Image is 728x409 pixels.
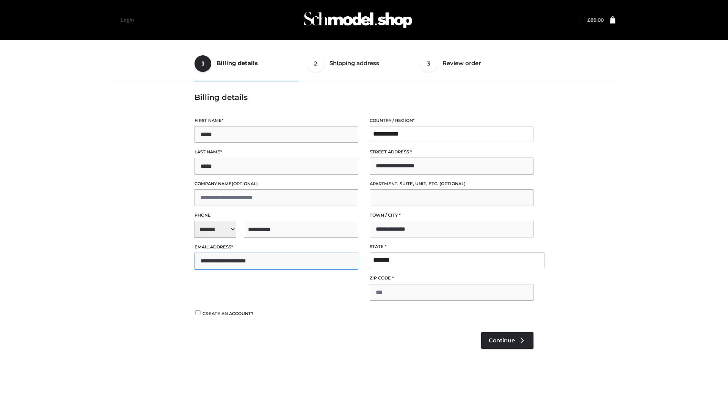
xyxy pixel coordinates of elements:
label: Last name [195,148,358,156]
h3: Billing details [195,93,533,102]
label: Town / City [370,212,533,219]
label: First name [195,117,358,124]
bdi: 89.00 [587,17,604,23]
label: Company name [195,180,358,187]
label: Email address [195,244,358,251]
span: £ [587,17,590,23]
input: Create an account? [195,310,201,315]
img: Schmodel Admin 964 [301,5,415,35]
label: Country / Region [370,117,533,124]
a: Login [121,17,134,23]
span: Continue [489,337,515,344]
label: Phone [195,212,358,219]
label: State [370,243,533,250]
a: Continue [481,332,533,349]
label: ZIP Code [370,275,533,282]
span: (optional) [439,181,466,186]
span: Create an account? [202,311,254,316]
label: Apartment, suite, unit, etc. [370,180,533,187]
label: Street address [370,148,533,156]
span: (optional) [232,181,258,186]
a: £89.00 [587,17,604,23]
